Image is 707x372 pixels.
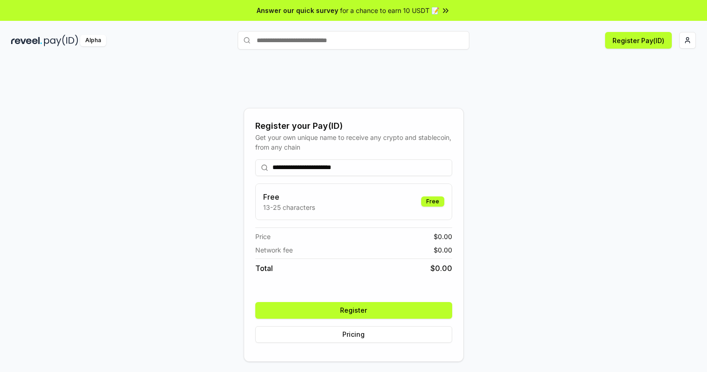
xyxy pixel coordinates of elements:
[255,232,271,241] span: Price
[434,232,452,241] span: $ 0.00
[44,35,78,46] img: pay_id
[605,32,672,49] button: Register Pay(ID)
[257,6,338,15] span: Answer our quick survey
[80,35,106,46] div: Alpha
[255,245,293,255] span: Network fee
[11,35,42,46] img: reveel_dark
[255,326,452,343] button: Pricing
[430,263,452,274] span: $ 0.00
[255,263,273,274] span: Total
[263,202,315,212] p: 13-25 characters
[255,132,452,152] div: Get your own unique name to receive any crypto and stablecoin, from any chain
[255,302,452,319] button: Register
[263,191,315,202] h3: Free
[255,120,452,132] div: Register your Pay(ID)
[421,196,444,207] div: Free
[340,6,439,15] span: for a chance to earn 10 USDT 📝
[434,245,452,255] span: $ 0.00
